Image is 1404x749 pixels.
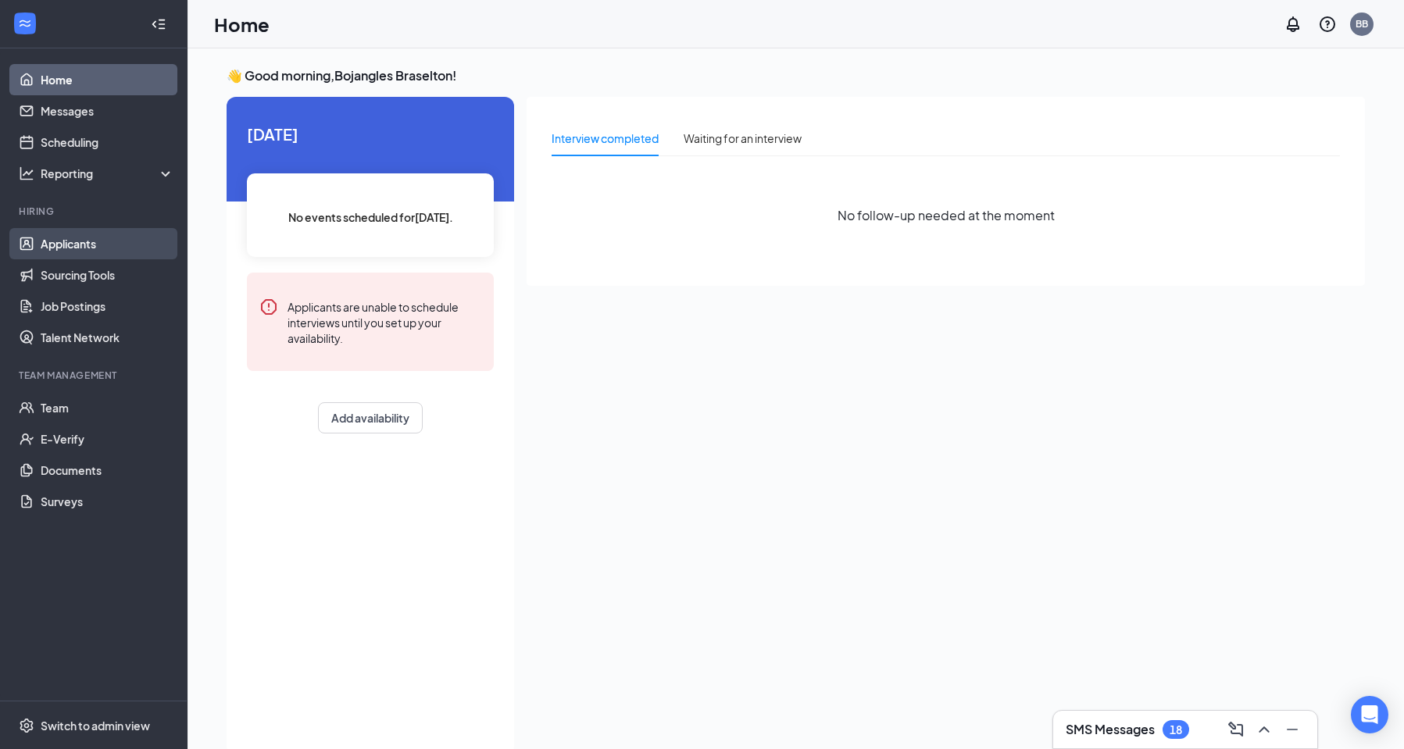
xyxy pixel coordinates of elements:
h3: 👋 Good morning, Bojangles Braselton ! [227,67,1365,84]
a: Messages [41,95,174,127]
a: Home [41,64,174,95]
div: Reporting [41,166,175,181]
div: Interview completed [552,130,659,147]
h1: Home [214,11,270,37]
a: Applicants [41,228,174,259]
a: Sourcing Tools [41,259,174,291]
div: Switch to admin view [41,718,150,733]
a: Job Postings [41,291,174,322]
svg: Analysis [19,166,34,181]
button: ChevronUp [1252,717,1277,742]
div: BB [1356,17,1368,30]
a: Scheduling [41,127,174,158]
a: Talent Network [41,322,174,353]
button: ComposeMessage [1224,717,1249,742]
svg: ComposeMessage [1227,720,1245,739]
svg: QuestionInfo [1318,15,1337,34]
div: Hiring [19,205,171,218]
div: Waiting for an interview [684,130,802,147]
a: Surveys [41,486,174,517]
div: Team Management [19,369,171,382]
span: [DATE] [247,122,494,146]
svg: Minimize [1283,720,1302,739]
svg: ChevronUp [1255,720,1274,739]
a: Documents [41,455,174,486]
svg: Error [259,298,278,316]
div: Open Intercom Messenger [1351,696,1388,733]
h3: SMS Messages [1066,721,1155,738]
svg: Collapse [151,16,166,32]
div: Applicants are unable to schedule interviews until you set up your availability. [288,298,481,346]
div: 18 [1170,723,1182,737]
span: No events scheduled for [DATE] . [288,209,453,226]
svg: Notifications [1284,15,1302,34]
a: Team [41,392,174,423]
svg: Settings [19,718,34,733]
button: Minimize [1280,717,1305,742]
svg: WorkstreamLogo [17,16,33,31]
a: E-Verify [41,423,174,455]
button: Add availability [318,402,423,433]
span: No follow-up needed at the moment [838,205,1055,225]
